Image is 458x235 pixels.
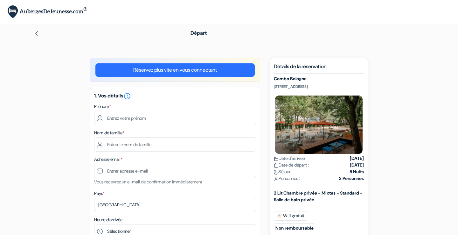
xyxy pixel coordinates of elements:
[94,156,122,163] label: Adresse email
[274,162,309,168] span: Date de départ :
[94,92,256,100] h5: 1. Vos détails
[274,176,279,181] img: user_icon.svg
[94,179,202,185] small: Vous recevrez un e-mail de confirmation immédiatement
[274,84,364,89] p: [STREET_ADDRESS]
[274,168,293,175] span: Séjour :
[350,162,364,168] strong: [DATE]
[94,103,111,110] label: Prénom
[274,163,279,168] img: calendar.svg
[8,5,87,18] img: AubergesDeJeunesse.com
[274,156,279,161] img: calendar.svg
[274,175,300,182] span: Personnes :
[339,175,364,182] strong: 2 Personnes
[95,63,255,77] a: Réservez plus vite en vous connectant
[350,168,364,175] strong: 5 Nuits
[123,92,131,100] i: error_outline
[274,211,307,221] span: Wifi gratuit
[94,190,105,197] label: Pays
[94,137,256,152] input: Entrer le nom de famille
[191,30,207,36] span: Départ
[274,170,279,174] img: moon.svg
[274,63,364,74] h5: Détails de la réservation
[94,111,256,125] input: Entrez votre prénom
[274,190,363,203] b: 2 Lit Chambre privée - Mixtes - Standard - Salle de bain privée
[123,92,131,99] a: error_outline
[94,217,122,223] label: Heure d'arrivée
[274,155,307,162] span: Date d'arrivée :
[274,76,364,82] h5: Combo Bologna
[34,31,39,36] img: left_arrow.svg
[350,155,364,162] strong: [DATE]
[94,130,124,136] label: Nom de famille
[277,213,282,218] img: free_wifi.svg
[94,164,256,178] input: Entrer adresse e-mail
[274,223,315,233] small: Non remboursable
